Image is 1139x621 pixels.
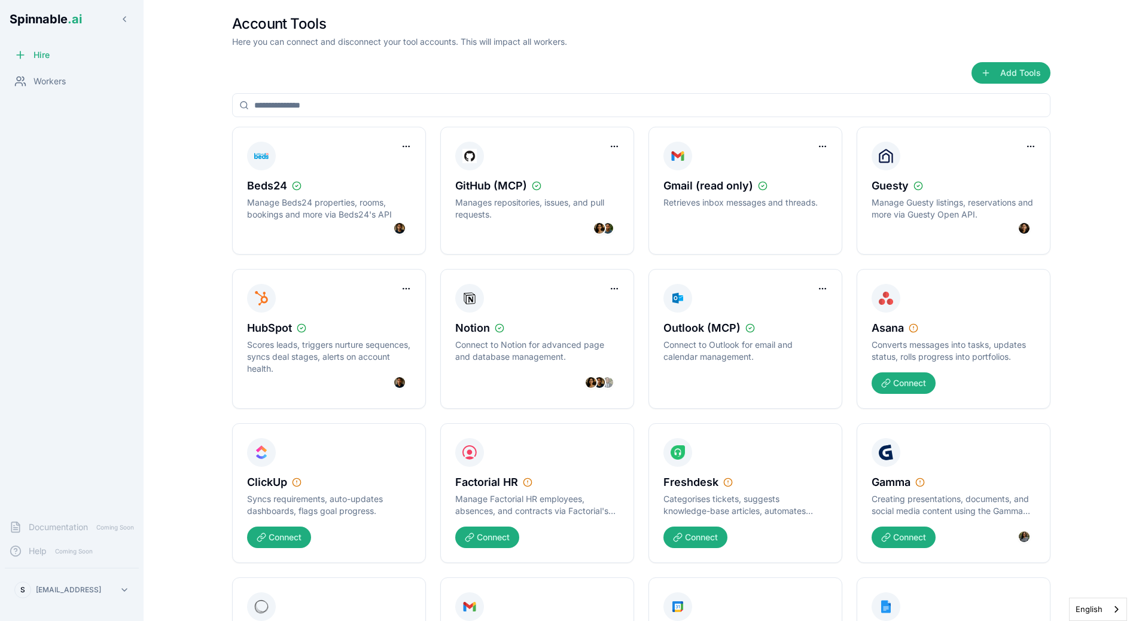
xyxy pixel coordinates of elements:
[1069,598,1127,621] aside: Language selected: English
[663,197,818,209] p: Retrieves inbox messages and threads.
[455,493,619,517] p: Manage Factorial HR employees, absences, and contracts via Factorial's API
[247,339,411,375] p: Scores leads, triggers nurture sequences, syncs deal stages, alerts on account health.
[455,339,619,363] p: Connect to Notion for advanced page and database management.
[232,36,567,48] p: Here you can connect and disconnect your tool accounts. This will impact all workers.
[663,474,718,491] span: Freshdesk
[879,443,893,462] img: Gamma icon
[593,222,606,235] img: Yara Hoffmann
[393,376,406,389] img: Axel Tanaka
[33,49,50,61] span: Hire
[393,222,406,235] img: Fetu Sengebau
[455,197,619,221] p: Manages repositories, issues, and pull requests.
[671,597,685,616] img: Google Calendar icon
[1018,530,1031,543] img: Martha Reynolds
[601,222,614,235] img: Liam Kim
[601,376,614,389] img: DeAndre Johnson
[254,443,269,462] img: ClickUp icon
[254,146,269,166] img: Beds24 icon
[247,178,287,194] span: Beds24
[872,320,904,336] span: Asana
[584,376,598,389] img: Yara Hoffmann
[872,178,909,194] span: Guesty
[879,146,893,166] img: Guesty icon
[36,585,101,595] p: [EMAIL_ADDRESS]
[971,62,1050,84] button: Add Tools
[10,578,134,602] button: S[EMAIL_ADDRESS]
[663,493,827,517] p: Categorises tickets, suggests knowledge-base articles, automates satisfaction surveys.
[879,289,893,308] img: Asana icon
[671,289,685,308] img: Outlook (MCP) icon
[247,527,311,548] button: Connect
[663,339,827,363] p: Connect to Outlook for email and calendar management.
[462,289,477,308] img: Notion icon
[872,197,1036,221] p: Manage Guesty listings, reservations and more via Guesty Open API.
[455,474,518,491] span: Factorial HR
[1069,598,1127,621] div: Language
[1070,598,1126,620] a: English
[879,597,893,616] img: Google Docs icon
[68,12,82,26] span: .ai
[462,597,477,616] img: Gmail (send only) icon
[254,597,269,616] img: Ghost CMS icon
[93,522,138,533] span: Coming Soon
[872,372,936,394] button: Connect
[663,320,741,336] span: Outlook (MCP)
[872,474,910,491] span: Gamma
[247,320,292,336] span: HubSpot
[20,585,25,595] span: S
[51,546,96,557] span: Coming Soon
[671,443,685,462] img: Freshdesk icon
[247,197,411,221] p: Manage Beds24 properties, rooms, bookings and more via Beds24's API
[671,146,685,166] img: Gmail (read only) icon
[29,545,47,557] span: Help
[872,339,1036,363] p: Converts messages into tasks, updates status, rolls progress into portfolios.
[247,493,411,517] p: Syncs requirements, auto-updates dashboards, flags goal progress.
[455,178,527,194] span: GitHub (MCP)
[247,474,287,491] span: ClickUp
[872,527,936,548] button: Connect
[462,146,477,166] img: GitHub (MCP) icon
[663,178,753,194] span: Gmail (read only)
[455,527,519,548] button: Connect
[29,521,88,533] span: Documentation
[462,443,477,462] img: Factorial HR icon
[254,289,269,308] img: HubSpot icon
[663,527,727,548] button: Connect
[1018,222,1031,235] img: Anh Naing
[232,14,567,33] h1: Account Tools
[593,376,606,389] img: Fetu Sengebau
[872,493,1036,517] p: Creating presentations, documents, and social media content using the Gamma API
[455,320,490,336] span: Notion
[33,75,66,87] span: Workers
[10,12,82,26] span: Spinnable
